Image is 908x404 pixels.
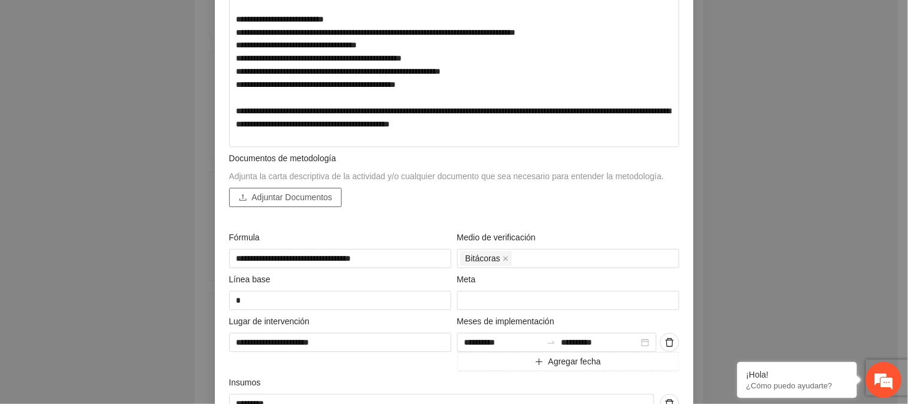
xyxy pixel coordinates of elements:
[546,338,556,348] span: swap-right
[503,256,509,262] span: close
[661,338,679,348] span: delete
[457,352,679,372] button: plusAgregar fecha
[548,355,601,369] span: Agregar fecha
[229,376,266,390] span: Insumos
[229,315,314,328] span: Lugar de intervención
[546,338,556,348] span: to
[6,273,228,315] textarea: Escriba su mensaje y pulse “Intro”
[460,252,512,266] span: Bitácoras
[229,193,342,203] span: uploadAdjuntar Documentos
[746,381,848,390] p: ¿Cómo puedo ayudarte?
[229,273,275,287] span: Línea base
[229,172,664,182] span: Adjunta la carta descriptiva de la actividad y/o cualquier documento que sea necesario para enten...
[196,6,225,35] div: Minimizar ventana de chat en vivo
[239,194,247,203] span: upload
[746,370,848,379] div: ¡Hola!
[229,188,342,207] button: uploadAdjuntar Documentos
[69,133,165,254] span: Estamos en línea.
[252,191,333,204] span: Adjuntar Documentos
[457,273,481,287] span: Meta
[457,231,540,245] span: Medio de verificación
[229,154,336,164] span: Documentos de metodología
[229,231,265,245] span: Fórmula
[660,333,679,352] button: delete
[466,252,500,266] span: Bitácoras
[535,358,543,367] span: plus
[62,61,201,77] div: Chatee con nosotros ahora
[457,315,559,328] span: Meses de implementación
